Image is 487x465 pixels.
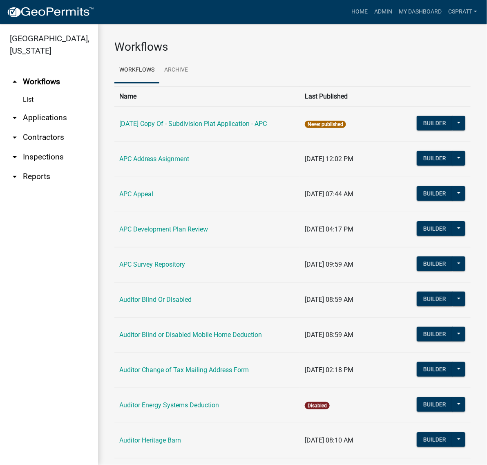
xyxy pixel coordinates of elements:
h3: Workflows [114,40,471,54]
a: APC Appeal [119,190,153,198]
i: arrow_drop_down [10,172,20,182]
th: Last Published [300,86,409,106]
a: APC Survey Repository [119,261,185,268]
span: [DATE] 08:59 AM [305,296,353,303]
button: Builder [417,186,453,201]
button: Builder [417,116,453,130]
button: Builder [417,362,453,377]
a: Archive [159,57,193,83]
button: Builder [417,292,453,306]
button: Builder [417,151,453,166]
button: Builder [417,327,453,341]
a: My Dashboard [395,4,445,20]
span: [DATE] 09:59 AM [305,261,353,268]
span: [DATE] 04:17 PM [305,225,353,233]
span: [DATE] 02:18 PM [305,366,353,374]
a: [DATE] Copy Of - Subdivision Plat Application - APC [119,120,267,128]
button: Builder [417,432,453,447]
i: arrow_drop_down [10,113,20,123]
a: Auditor Change of Tax Mailing Address Form [119,366,249,374]
a: Home [348,4,371,20]
a: Auditor Heritage Barn [119,436,181,444]
span: [DATE] 08:10 AM [305,436,353,444]
span: [DATE] 07:44 AM [305,190,353,198]
button: Builder [417,221,453,236]
a: Workflows [114,57,159,83]
a: APC Address Asignment [119,155,189,163]
span: Disabled [305,402,330,409]
a: Auditor Blind or Disabled Mobile Home Deduction [119,331,262,339]
span: [DATE] 12:02 PM [305,155,353,163]
span: Never published [305,121,346,128]
a: Auditor Energy Systems Deduction [119,401,219,409]
button: Builder [417,256,453,271]
i: arrow_drop_down [10,152,20,162]
button: Builder [417,397,453,412]
a: Auditor Blind Or Disabled [119,296,192,303]
span: [DATE] 08:59 AM [305,331,353,339]
a: Admin [371,4,395,20]
a: cspratt [445,4,480,20]
th: Name [114,86,300,106]
i: arrow_drop_up [10,77,20,87]
i: arrow_drop_down [10,133,20,142]
a: APC Development Plan Review [119,225,208,233]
